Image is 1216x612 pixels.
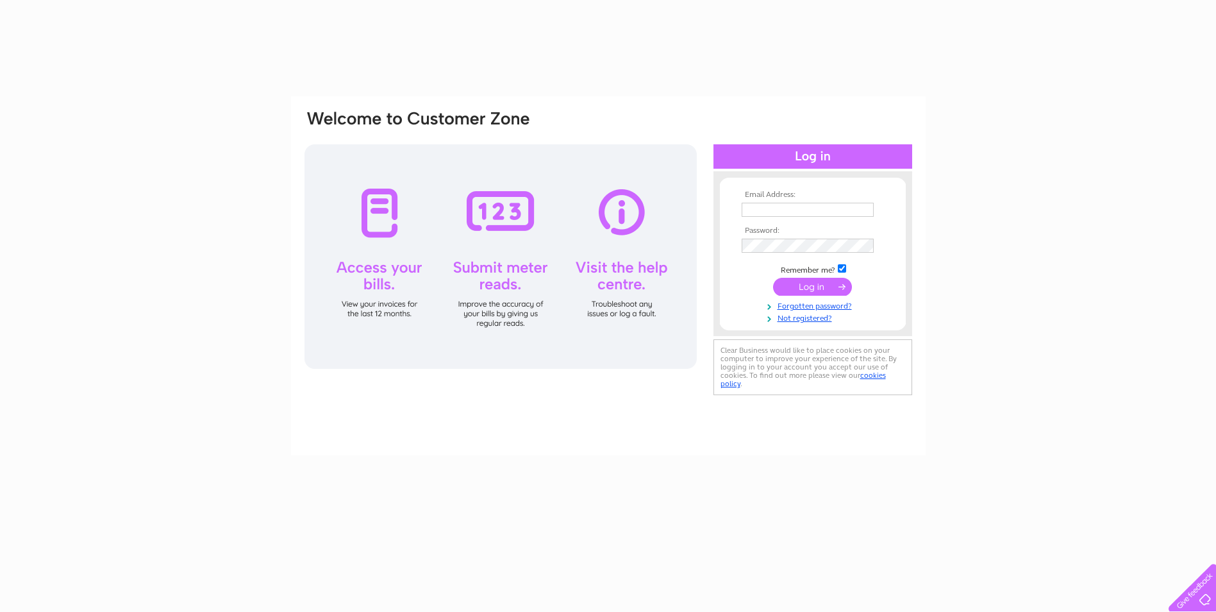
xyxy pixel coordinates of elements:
[742,299,887,311] a: Forgotten password?
[742,311,887,323] a: Not registered?
[738,226,887,235] th: Password:
[713,339,912,395] div: Clear Business would like to place cookies on your computer to improve your experience of the sit...
[773,278,852,296] input: Submit
[720,371,886,388] a: cookies policy
[738,191,887,200] th: Email Address:
[738,262,887,275] td: Remember me?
